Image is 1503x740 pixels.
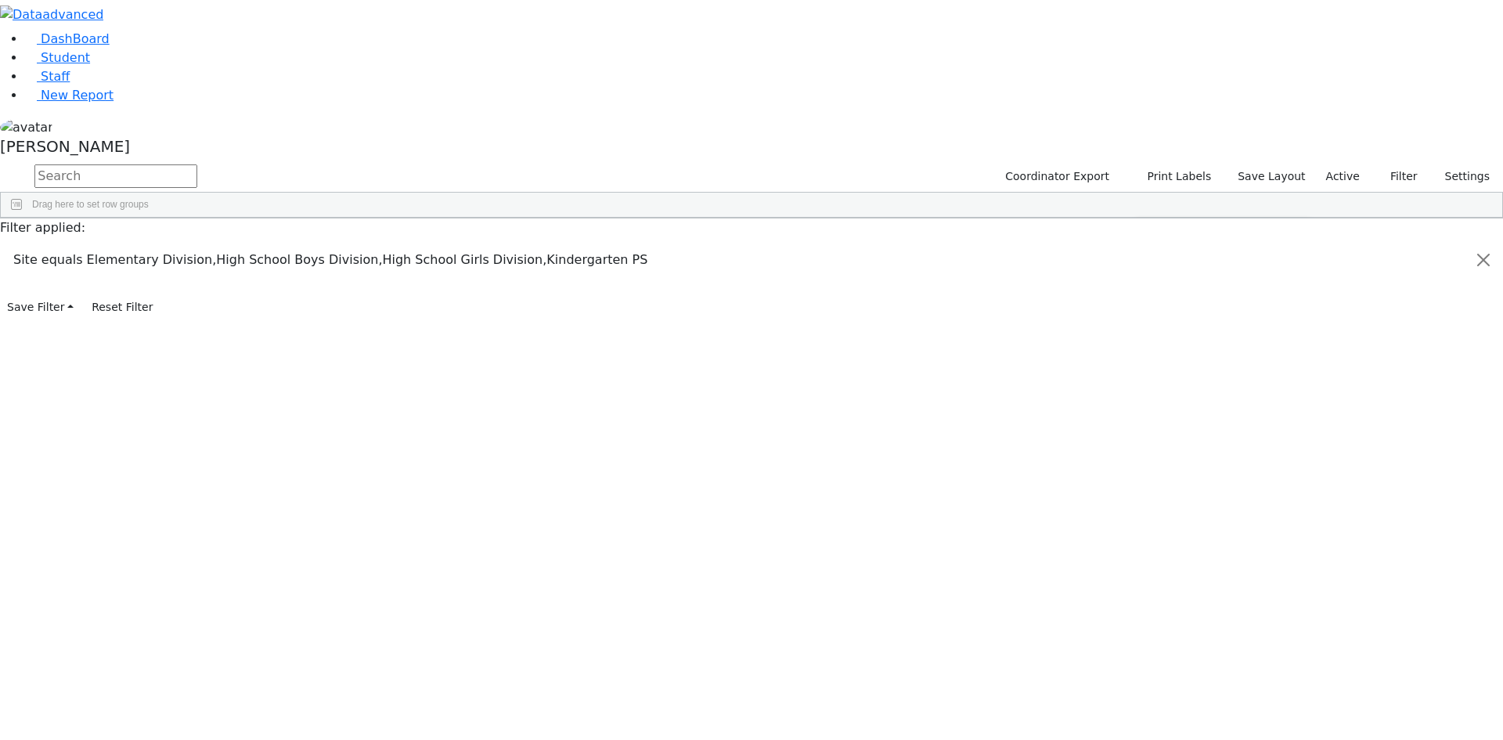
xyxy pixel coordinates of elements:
[41,50,90,65] span: Student
[1425,164,1497,189] button: Settings
[41,88,114,103] span: New Report
[25,88,114,103] a: New Report
[41,69,70,84] span: Staff
[1370,164,1425,189] button: Filter
[25,69,70,84] a: Staff
[25,50,90,65] a: Student
[41,31,110,46] span: DashBoard
[995,164,1116,189] button: Coordinator Export
[34,164,197,188] input: Search
[1231,164,1312,189] button: Save Layout
[85,295,160,319] button: Reset Filter
[25,31,110,46] a: DashBoard
[32,199,149,210] span: Drag here to set row groups
[1465,238,1502,282] button: Close
[1129,164,1218,189] button: Print Labels
[1319,164,1367,189] label: Active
